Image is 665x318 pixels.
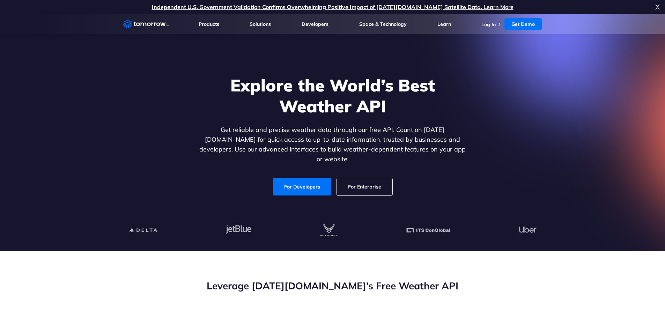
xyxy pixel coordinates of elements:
a: Solutions [250,21,271,27]
a: Get Demo [504,18,542,30]
a: For Developers [273,178,331,195]
a: For Enterprise [337,178,392,195]
a: Learn [437,21,451,27]
a: Developers [302,21,328,27]
a: Independent U.S. Government Validation Confirms Overwhelming Positive Impact of [DATE][DOMAIN_NAM... [152,3,513,10]
h2: Leverage [DATE][DOMAIN_NAME]’s Free Weather API [123,279,542,293]
a: Home link [123,19,169,29]
h1: Explore the World’s Best Weather API [198,75,467,117]
p: Get reliable and precise weather data through our free API. Count on [DATE][DOMAIN_NAME] for quic... [198,125,467,164]
a: Products [199,21,219,27]
a: Space & Technology [359,21,407,27]
a: Log In [481,21,496,28]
